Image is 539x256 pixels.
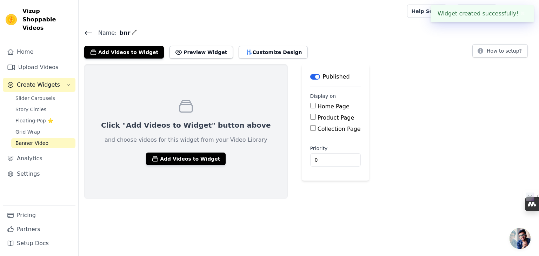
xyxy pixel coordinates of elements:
[239,46,308,59] button: Customize Design
[22,7,73,32] span: Vizup Shoppable Videos
[105,136,267,144] p: and choose videos for this widget from your Video Library
[11,138,75,148] a: Banner Video
[11,105,75,114] a: Story Circles
[318,103,350,110] label: Home Page
[472,49,528,56] a: How to setup?
[132,28,137,38] div: Edit Name
[11,93,75,103] a: Slider Carousels
[472,44,528,58] button: How to setup?
[11,116,75,126] a: Floating-Pop ⭐
[3,222,75,236] a: Partners
[6,14,17,25] img: Vizup
[17,81,60,89] span: Create Widgets
[310,145,361,152] label: Priority
[310,93,336,100] legend: Display on
[3,60,75,74] a: Upload Videos
[101,120,271,130] p: Click "Add Videos to Widget" button above
[3,236,75,250] a: Setup Docs
[3,78,75,92] button: Create Widgets
[15,128,40,135] span: Grid Wrap
[318,114,354,121] label: Product Page
[3,151,75,166] a: Analytics
[457,5,497,18] a: Book Demo
[323,73,350,81] p: Published
[15,106,46,113] span: Story Circles
[3,208,75,222] a: Pricing
[519,9,527,18] button: Close
[431,5,534,22] div: Widget created successfully!
[510,228,531,249] a: Open chat
[117,29,131,37] span: bnr
[15,117,53,124] span: Floating-Pop ⭐
[93,29,117,37] span: Name:
[15,140,48,147] span: Banner Video
[407,5,447,18] a: Help Setup
[3,45,75,59] a: Home
[318,126,361,132] label: Collection Page
[514,5,533,18] p: Iraahi
[503,5,533,18] button: I Iraahi
[3,167,75,181] a: Settings
[169,46,233,59] button: Preview Widget
[84,46,164,59] button: Add Videos to Widget
[146,153,226,165] button: Add Videos to Widget
[11,127,75,137] a: Grid Wrap
[15,95,55,102] span: Slider Carousels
